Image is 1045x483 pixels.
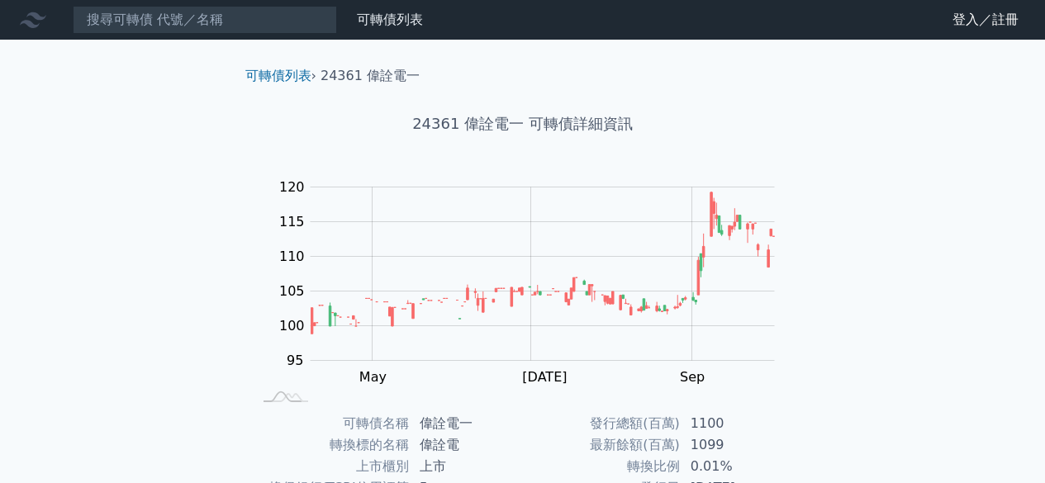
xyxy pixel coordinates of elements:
tspan: 95 [287,353,303,368]
tspan: 115 [279,214,305,230]
tspan: [DATE] [522,369,567,385]
h1: 24361 偉詮電一 可轉債詳細資訊 [232,112,814,135]
tspan: 110 [279,249,305,264]
a: 可轉債列表 [357,12,423,27]
td: 偉詮電 [410,434,523,456]
td: 偉詮電一 [410,413,523,434]
a: 登入／註冊 [939,7,1032,33]
td: 1100 [681,413,794,434]
g: Series [311,192,774,334]
td: 轉換標的名稱 [252,434,410,456]
tspan: May [359,369,387,385]
a: 可轉債列表 [245,68,311,83]
td: 發行總額(百萬) [523,413,681,434]
tspan: 120 [279,179,305,195]
li: 24361 偉詮電一 [321,66,420,86]
g: Chart [270,179,799,419]
li: › [245,66,316,86]
tspan: 100 [279,318,305,334]
td: 轉換比例 [523,456,681,477]
td: 最新餘額(百萬) [523,434,681,456]
tspan: 105 [279,283,305,299]
td: 0.01% [681,456,794,477]
tspan: Sep [680,369,705,385]
td: 可轉債名稱 [252,413,410,434]
td: 上市櫃別 [252,456,410,477]
td: 1099 [681,434,794,456]
input: 搜尋可轉債 代號／名稱 [73,6,337,34]
td: 上市 [410,456,523,477]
